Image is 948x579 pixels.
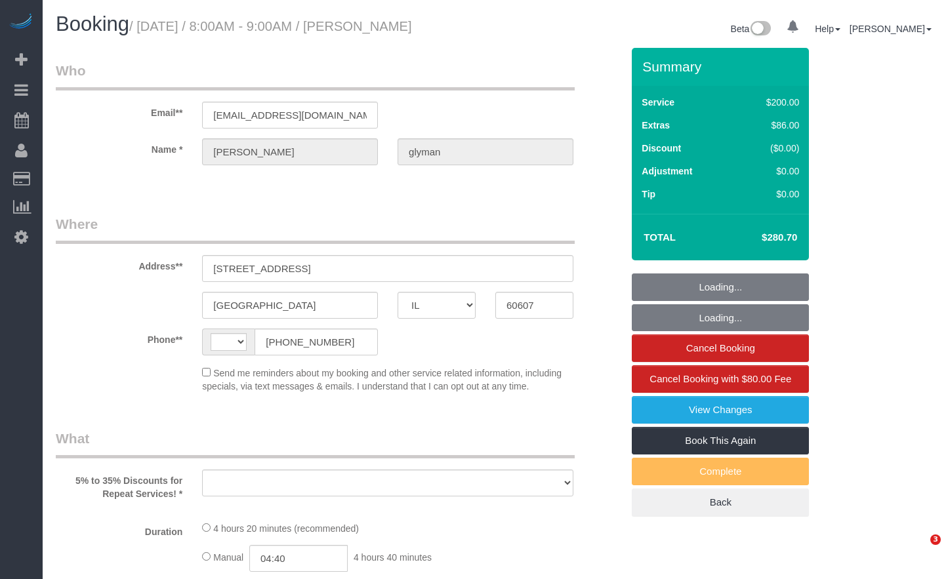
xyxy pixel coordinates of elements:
span: Manual [213,552,243,563]
div: ($0.00) [739,142,800,155]
label: 5% to 35% Discounts for Repeat Services! * [46,469,192,500]
h4: $280.70 [722,232,797,243]
div: $0.00 [739,188,800,201]
a: View Changes [632,396,809,424]
span: 3 [930,534,941,545]
a: Help [815,24,840,34]
span: Booking [56,12,129,35]
span: 4 hours 20 minutes (recommended) [213,523,359,534]
div: $0.00 [739,165,800,178]
label: Tip [642,188,655,201]
label: Discount [642,142,681,155]
div: $86.00 [739,119,800,132]
label: Name * [46,138,192,156]
legend: What [56,429,575,458]
h3: Summary [642,59,802,74]
span: Cancel Booking with $80.00 Fee [649,373,791,384]
label: Duration [46,521,192,538]
small: / [DATE] / 8:00AM - 9:00AM / [PERSON_NAME] [129,19,412,33]
a: Beta [731,24,772,34]
iframe: Intercom live chat [903,534,935,566]
a: Back [632,489,809,516]
span: Send me reminders about my booking and other service related information, including specials, via... [202,368,562,391]
label: Adjustment [642,165,692,178]
label: Service [642,96,674,109]
legend: Who [56,61,575,90]
a: Cancel Booking with $80.00 Fee [632,365,809,393]
img: New interface [749,21,771,38]
span: 4 hours 40 minutes [354,552,432,563]
a: Cancel Booking [632,334,809,362]
img: Automaid Logo [8,13,34,31]
input: Last Name* [398,138,573,165]
strong: Total [644,231,676,243]
a: Book This Again [632,427,809,454]
input: Zip Code** [495,292,573,319]
legend: Where [56,214,575,244]
input: First Name** [202,138,378,165]
div: $200.00 [739,96,800,109]
label: Extras [642,119,670,132]
a: [PERSON_NAME] [850,24,932,34]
